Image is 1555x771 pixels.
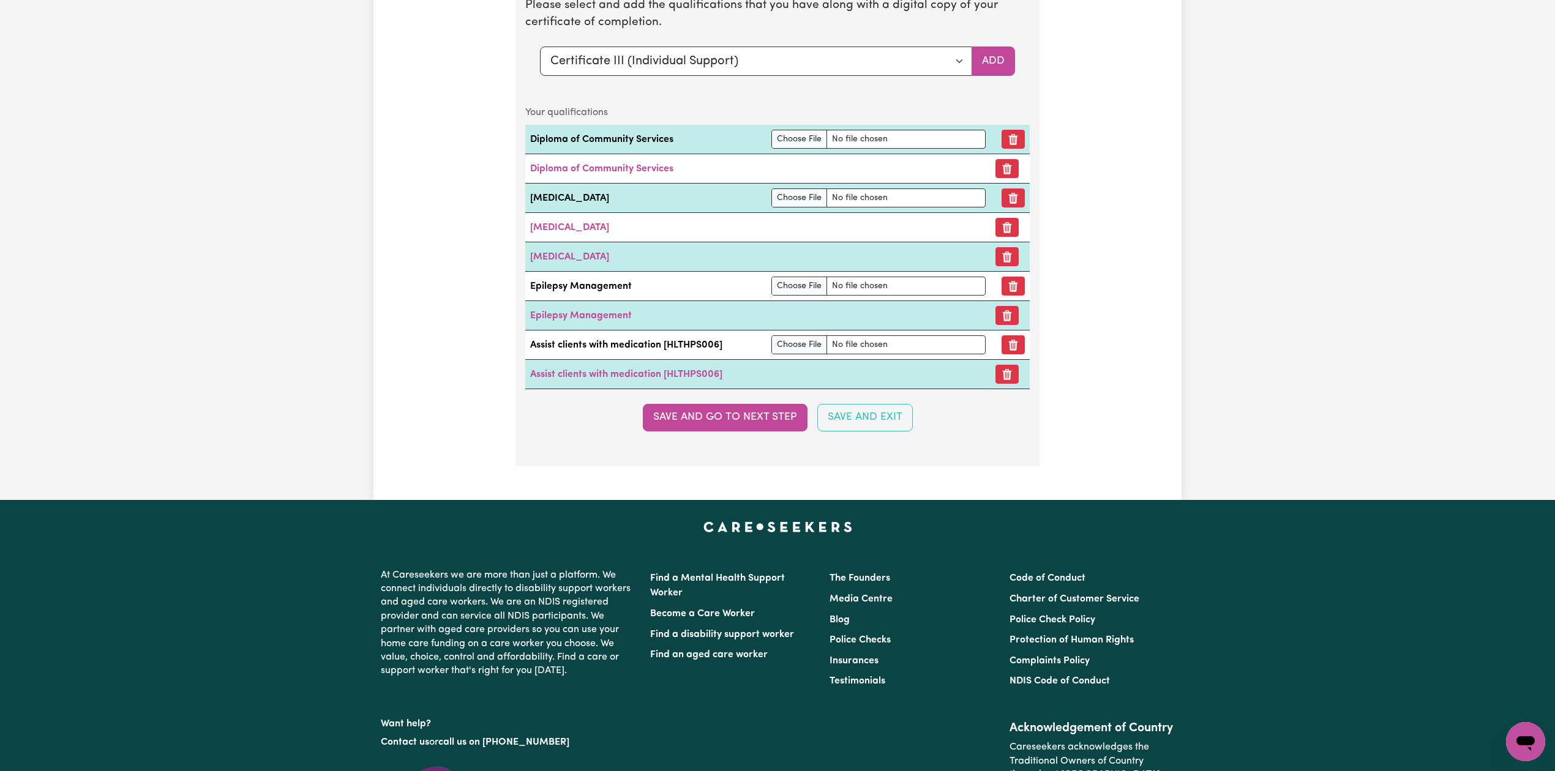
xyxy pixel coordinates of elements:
[525,330,766,360] td: Assist clients with medication [HLTHPS006]
[650,650,768,660] a: Find an aged care worker
[1010,594,1139,604] a: Charter of Customer Service
[525,272,766,301] td: Epilepsy Management
[830,615,850,625] a: Blog
[530,223,609,233] a: [MEDICAL_DATA]
[995,306,1019,325] button: Remove certificate
[1010,573,1085,583] a: Code of Conduct
[1002,277,1025,296] button: Remove qualification
[650,573,785,598] a: Find a Mental Health Support Worker
[1002,188,1025,207] button: Remove qualification
[1002,335,1025,354] button: Remove qualification
[525,184,766,213] td: [MEDICAL_DATA]
[381,712,635,731] p: Want help?
[525,100,1030,125] caption: Your qualifications
[530,311,632,321] a: Epilepsy Management
[381,564,635,683] p: At Careseekers we are more than just a platform. We connect individuals directly to disability su...
[830,594,893,604] a: Media Centre
[1506,722,1545,761] iframe: Button to launch messaging window
[1002,130,1025,149] button: Remove qualification
[1010,635,1134,645] a: Protection of Human Rights
[995,218,1019,237] button: Remove certificate
[381,737,429,747] a: Contact us
[1010,615,1095,625] a: Police Check Policy
[650,609,755,619] a: Become a Care Worker
[1010,656,1090,666] a: Complaints Policy
[650,630,794,639] a: Find a disability support worker
[530,164,673,174] a: Diploma of Community Services
[438,737,569,747] a: call us on [PHONE_NUMBER]
[1010,721,1174,736] h2: Acknowledgement of Country
[995,159,1019,178] button: Remove certificate
[830,676,885,686] a: Testimonials
[525,125,766,154] td: Diploma of Community Services
[381,731,635,754] p: or
[1010,676,1110,686] a: NDIS Code of Conduct
[995,365,1019,384] button: Remove certificate
[817,404,913,431] button: Save and Exit
[830,573,890,583] a: The Founders
[703,522,852,532] a: Careseekers home page
[643,404,807,431] button: Save and go to next step
[530,252,609,262] a: [MEDICAL_DATA]
[830,635,891,645] a: Police Checks
[830,656,879,666] a: Insurances
[530,370,722,379] a: Assist clients with medication [HLTHPS006]
[995,247,1019,266] button: Remove certificate
[972,47,1015,76] button: Add selected qualification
